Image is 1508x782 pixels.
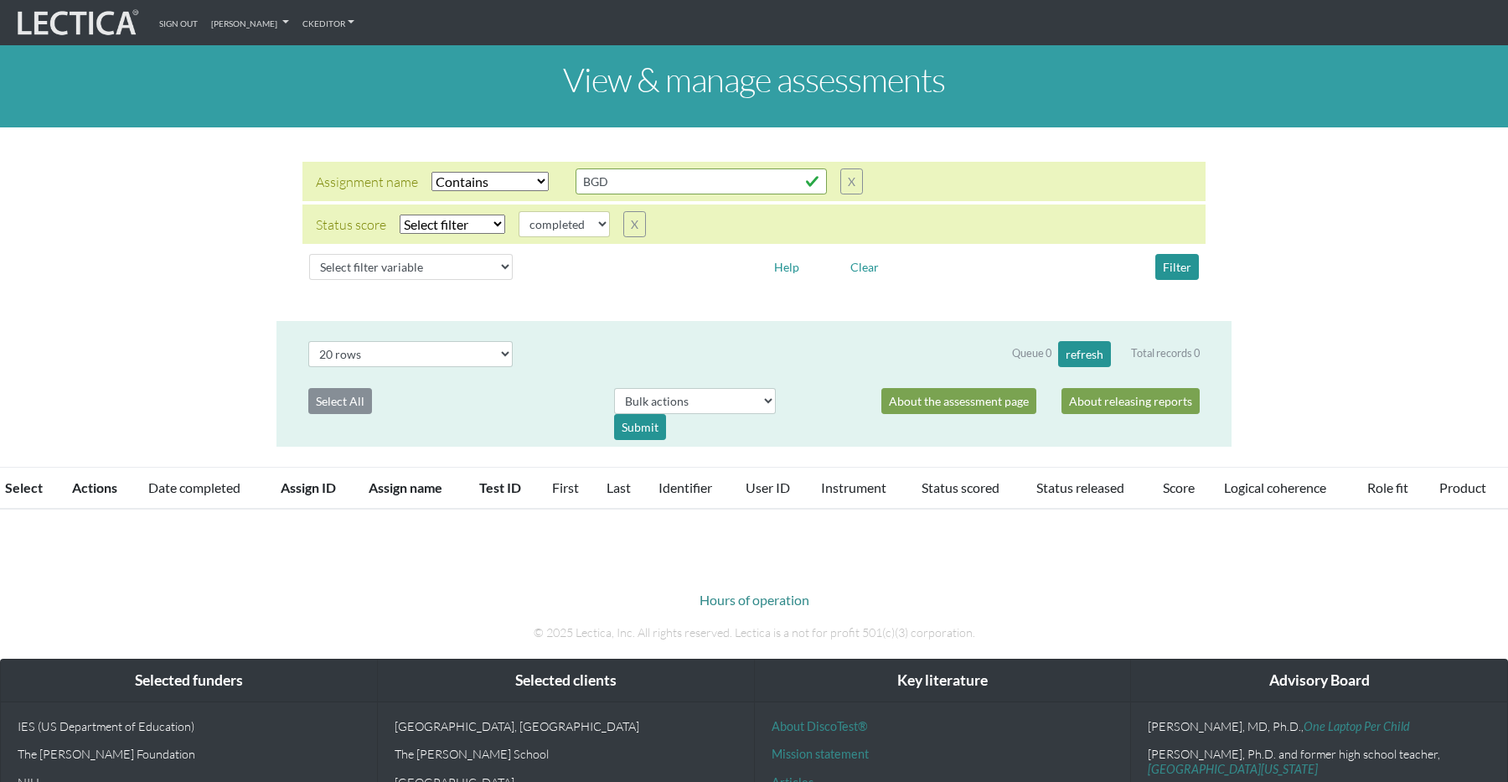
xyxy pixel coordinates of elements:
[18,747,360,761] p: The [PERSON_NAME] Foundation
[614,414,666,440] div: Submit
[316,215,386,235] div: Status score
[1155,254,1199,280] button: Filter
[13,7,139,39] img: lecticalive
[767,254,807,280] button: Help
[552,479,579,495] a: First
[378,660,754,702] div: Selected clients
[1163,479,1195,495] a: Score
[746,479,790,495] a: User ID
[289,624,1219,642] p: © 2025 Lectica, Inc. All rights reserved. Lectica is a not for profit 501(c)(3) corporation.
[1367,479,1408,495] a: Role fit
[1148,719,1490,733] p: [PERSON_NAME], MD, Ph.D.,
[1224,479,1326,495] a: Logical coherence
[62,468,139,510] th: Actions
[755,660,1131,702] div: Key literature
[700,592,809,608] a: Hours of operation
[1439,479,1486,495] a: Product
[18,719,360,733] p: IES (US Department of Education)
[772,747,869,761] a: Mission statement
[1058,341,1111,367] button: refresh
[1036,479,1124,495] a: Status released
[881,388,1036,414] a: About the assessment page
[1304,719,1410,733] a: One Laptop Per Child
[767,257,807,273] a: Help
[308,388,372,414] button: Select All
[395,719,737,733] p: [GEOGRAPHIC_DATA], [GEOGRAPHIC_DATA]
[840,168,863,194] button: X
[152,7,204,39] a: Sign out
[271,468,359,510] th: Assign ID
[623,211,646,237] button: X
[148,479,240,495] a: Date completed
[658,479,712,495] a: Identifier
[204,7,296,39] a: [PERSON_NAME]
[359,468,468,510] th: Assign name
[1148,762,1318,776] a: [GEOGRAPHIC_DATA][US_STATE]
[772,719,867,733] a: About DiscoTest®
[922,479,999,495] a: Status scored
[1,660,377,702] div: Selected funders
[395,747,737,761] p: The [PERSON_NAME] School
[1012,341,1200,367] div: Queue 0 Total records 0
[469,468,542,510] th: Test ID
[843,254,886,280] button: Clear
[1148,747,1490,776] p: [PERSON_NAME], Ph.D. and former high school teacher,
[607,479,631,495] a: Last
[821,479,886,495] a: Instrument
[296,7,362,39] a: CKEditor
[1061,388,1200,414] a: About releasing reports
[316,172,418,192] div: Assignment name
[1131,660,1507,702] div: Advisory Board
